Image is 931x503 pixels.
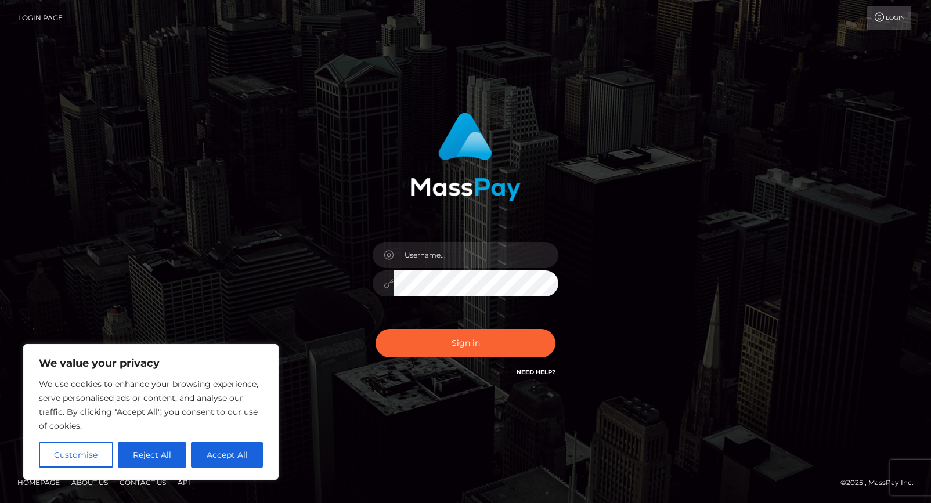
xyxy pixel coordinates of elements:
a: Need Help? [517,368,555,376]
a: Login [867,6,911,30]
a: Login Page [18,6,63,30]
a: Contact Us [115,473,171,491]
button: Customise [39,442,113,468]
button: Accept All [191,442,263,468]
button: Sign in [376,329,555,357]
a: About Us [67,473,113,491]
a: API [173,473,195,491]
input: Username... [394,242,558,268]
div: © 2025 , MassPay Inc. [840,476,922,489]
div: We value your privacy [23,344,279,480]
button: Reject All [118,442,187,468]
a: Homepage [13,473,64,491]
p: We value your privacy [39,356,263,370]
img: MassPay Login [410,113,521,201]
p: We use cookies to enhance your browsing experience, serve personalised ads or content, and analys... [39,377,263,433]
